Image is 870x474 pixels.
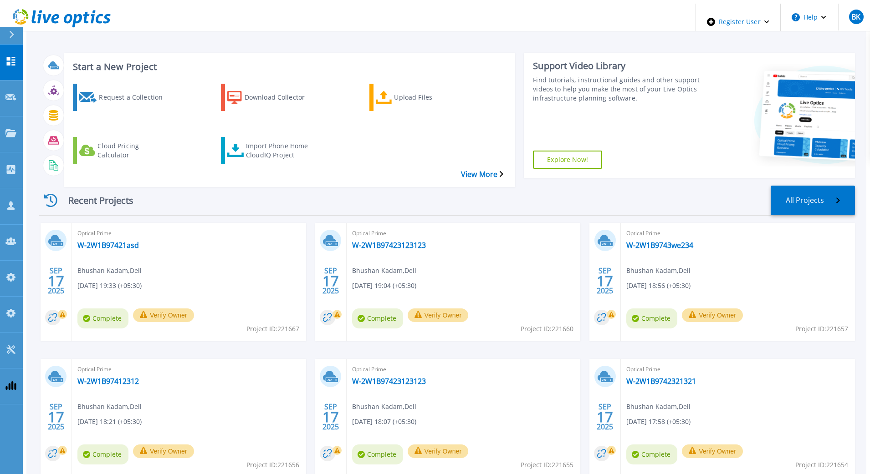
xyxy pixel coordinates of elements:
[322,400,339,434] div: SEP 2025
[246,139,319,162] div: Import Phone Home CloudIQ Project
[245,86,317,109] div: Download Collector
[461,170,503,179] a: View More
[77,402,142,412] span: Bhushan Kadam , Dell
[48,277,64,285] span: 17
[99,86,172,109] div: Request a Collection
[77,377,139,386] a: W-2W1B97412312
[795,324,848,334] span: Project ID: 221657
[73,62,503,72] h3: Start a New Project
[97,139,170,162] div: Cloud Pricing Calculator
[133,444,194,458] button: Verify Owner
[352,241,426,250] a: W-2W1B97423123123
[626,266,691,276] span: Bhushan Kadam , Dell
[47,264,65,298] div: SEP 2025
[352,444,403,464] span: Complete
[626,417,691,427] span: [DATE] 17:58 (+05:30)
[77,281,142,291] span: [DATE] 19:33 (+05:30)
[77,417,142,427] span: [DATE] 18:21 (+05:30)
[626,241,693,250] a: W-2W1B9743we234
[795,460,848,470] span: Project ID: 221654
[626,228,850,238] span: Optical Prime
[352,308,403,328] span: Complete
[77,228,301,238] span: Optical Prime
[352,266,416,276] span: Bhushan Kadam , Dell
[369,84,480,111] a: Upload Files
[521,460,573,470] span: Project ID: 221655
[626,377,696,386] a: W-2W1B9742321321
[322,277,339,285] span: 17
[626,364,850,374] span: Optical Prime
[626,444,677,464] span: Complete
[851,13,860,20] span: BK
[221,84,331,111] a: Download Collector
[133,308,194,322] button: Verify Owner
[77,241,139,250] a: W-2W1B97421asd
[596,264,614,298] div: SEP 2025
[246,460,299,470] span: Project ID: 221656
[696,4,780,40] div: Register User
[771,186,855,215] a: All Projects
[77,266,142,276] span: Bhushan Kadam , Dell
[597,413,613,421] span: 17
[352,281,416,291] span: [DATE] 19:04 (+05:30)
[682,444,743,458] button: Verify Owner
[533,76,701,103] div: Find tutorials, instructional guides and other support videos to help you make the most of your L...
[39,189,148,212] div: Recent Projects
[626,281,691,291] span: [DATE] 18:56 (+05:30)
[352,364,575,374] span: Optical Prime
[77,308,128,328] span: Complete
[322,413,339,421] span: 17
[73,84,183,111] a: Request a Collection
[48,413,64,421] span: 17
[73,137,183,164] a: Cloud Pricing Calculator
[352,417,416,427] span: [DATE] 18:07 (+05:30)
[626,402,691,412] span: Bhushan Kadam , Dell
[521,324,573,334] span: Project ID: 221660
[47,400,65,434] div: SEP 2025
[596,400,614,434] div: SEP 2025
[682,308,743,322] button: Verify Owner
[408,444,469,458] button: Verify Owner
[533,151,602,169] a: Explore Now!
[781,4,838,31] button: Help
[352,228,575,238] span: Optical Prime
[533,60,701,72] div: Support Video Library
[77,444,128,464] span: Complete
[322,264,339,298] div: SEP 2025
[246,324,299,334] span: Project ID: 221667
[597,277,613,285] span: 17
[352,402,416,412] span: Bhushan Kadam , Dell
[394,86,467,109] div: Upload Files
[408,308,469,322] button: Verify Owner
[352,377,426,386] a: W-2W1B97423123123
[626,308,677,328] span: Complete
[77,364,301,374] span: Optical Prime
